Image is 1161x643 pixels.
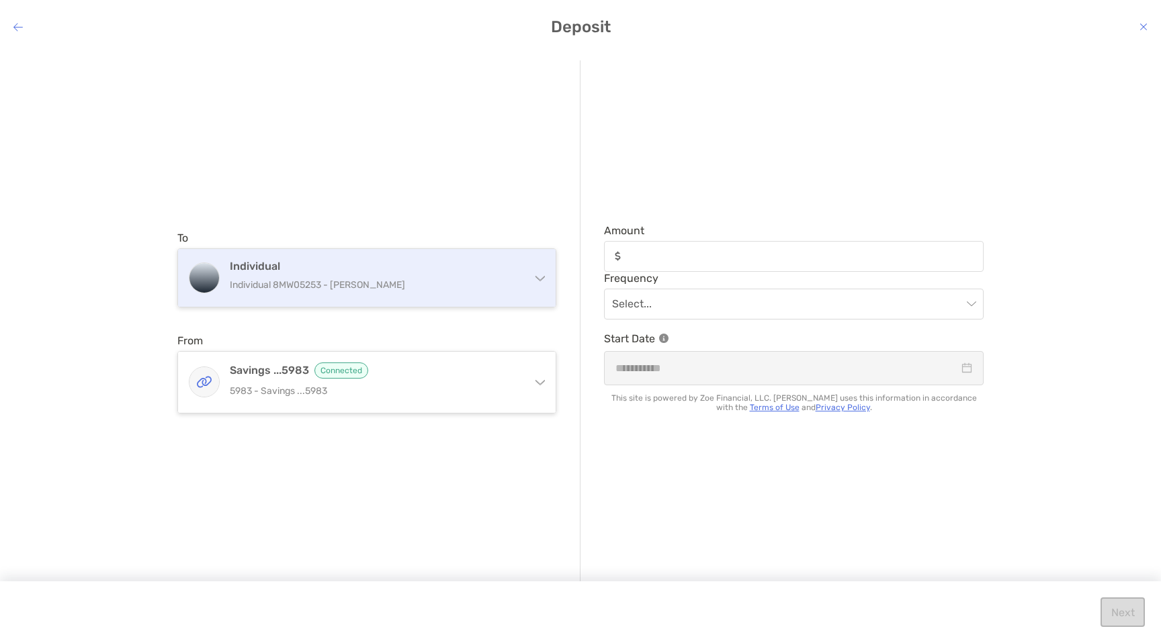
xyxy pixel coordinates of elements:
[626,250,983,262] input: Amountinput icon
[230,260,520,273] h4: Individual
[177,334,203,347] label: From
[604,224,984,237] span: Amount
[659,334,669,343] img: Information Icon
[230,277,520,293] p: Individual 8MW05253 - [PERSON_NAME]
[189,367,219,397] img: Savings ...5983
[604,393,984,412] p: This site is powered by Zoe Financial, LLC. [PERSON_NAME] uses this information in accordance wit...
[177,232,188,244] label: To
[816,403,870,412] a: Privacy Policy
[230,383,520,399] p: 5983 - Savings ...5983
[615,251,621,261] img: input icon
[314,362,368,379] span: Connected
[604,272,984,285] span: Frequency
[604,330,984,347] p: Start Date
[230,362,520,379] h4: Savings ...5983
[750,403,800,412] a: Terms of Use
[189,263,219,293] img: Individual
